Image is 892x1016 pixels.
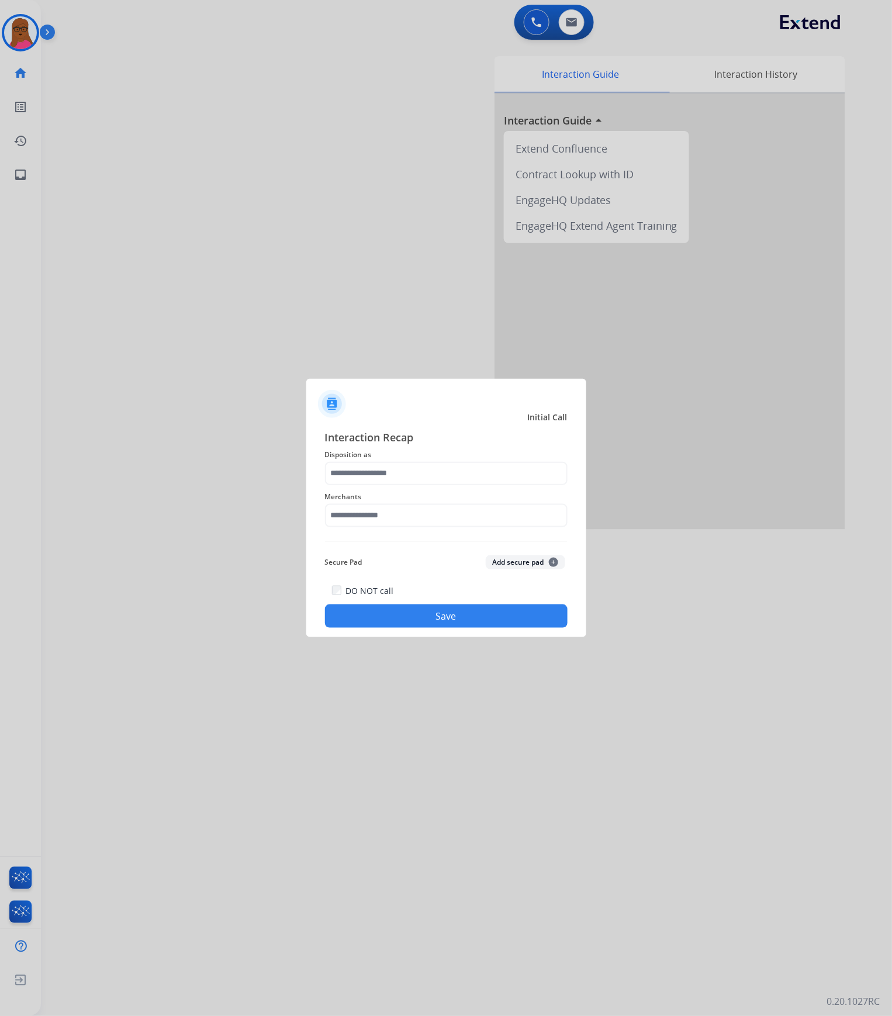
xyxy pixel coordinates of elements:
span: Interaction Recap [325,429,568,448]
p: 0.20.1027RC [827,995,880,1009]
img: contactIcon [318,390,346,418]
button: Add secure pad+ [486,555,565,569]
span: Merchants [325,490,568,504]
span: Initial Call [528,412,568,423]
span: Disposition as [325,448,568,462]
span: Secure Pad [325,555,362,569]
button: Save [325,604,568,628]
label: DO NOT call [346,585,394,597]
img: contact-recap-line.svg [325,541,568,542]
span: + [549,558,558,567]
